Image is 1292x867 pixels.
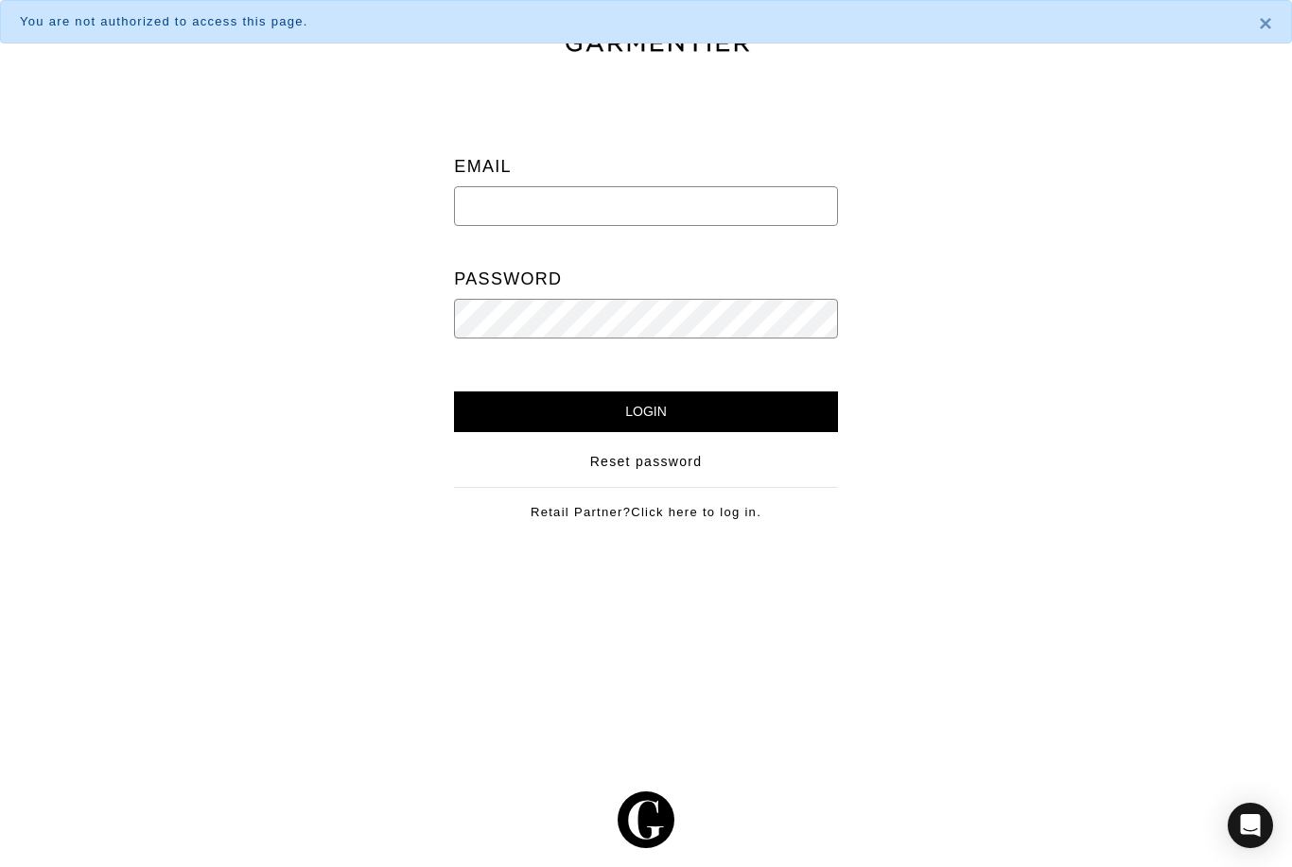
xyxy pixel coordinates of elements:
label: Password [454,260,562,299]
input: Login [454,391,837,432]
label: Email [454,147,512,186]
img: g-602364139e5867ba59c769ce4266a9601a3871a1516a6a4c3533f4bc45e69684.svg [618,791,674,848]
div: You are not authorized to access this page. [20,12,1231,31]
a: Click here to log in. [631,505,761,519]
div: Open Intercom Messenger [1228,803,1273,848]
a: Reset password [590,452,703,472]
span: × [1259,10,1272,36]
div: Retail Partner? [454,487,837,522]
